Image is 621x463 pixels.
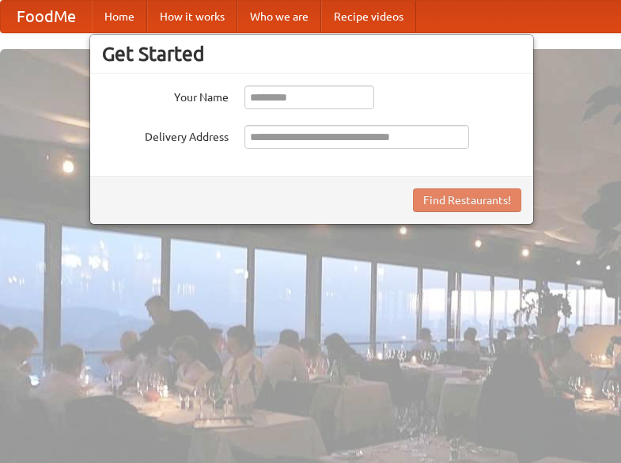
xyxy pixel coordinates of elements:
[102,85,229,105] label: Your Name
[237,1,321,32] a: Who we are
[321,1,416,32] a: Recipe videos
[1,1,92,32] a: FoodMe
[413,188,521,212] button: Find Restaurants!
[147,1,237,32] a: How it works
[92,1,147,32] a: Home
[102,42,521,66] h3: Get Started
[102,125,229,145] label: Delivery Address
